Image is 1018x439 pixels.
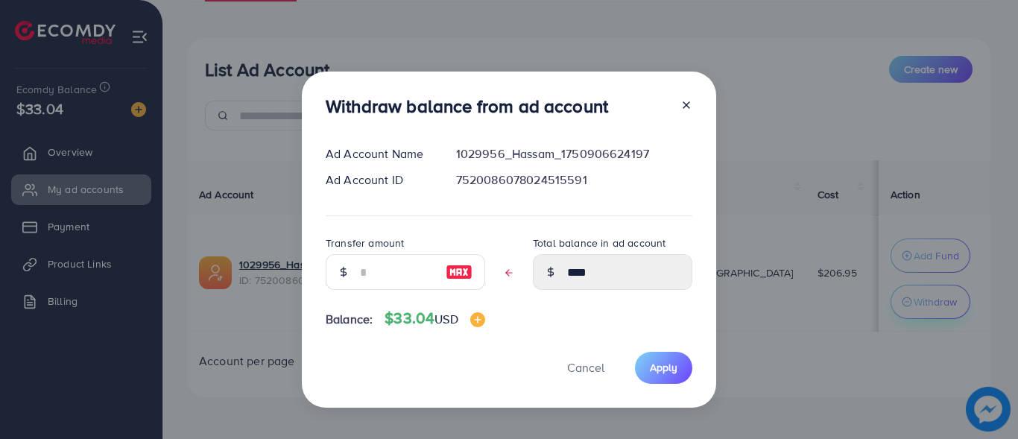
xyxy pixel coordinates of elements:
[567,359,604,376] span: Cancel
[533,236,666,250] label: Total balance in ad account
[434,311,458,327] span: USD
[326,311,373,328] span: Balance:
[326,95,608,117] h3: Withdraw balance from ad account
[444,171,704,189] div: 7520086078024515591
[444,145,704,162] div: 1029956_Hassam_1750906624197
[650,360,677,375] span: Apply
[314,171,444,189] div: Ad Account ID
[635,352,692,384] button: Apply
[385,309,484,328] h4: $33.04
[470,312,485,327] img: image
[314,145,444,162] div: Ad Account Name
[446,263,472,281] img: image
[548,352,623,384] button: Cancel
[326,236,404,250] label: Transfer amount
